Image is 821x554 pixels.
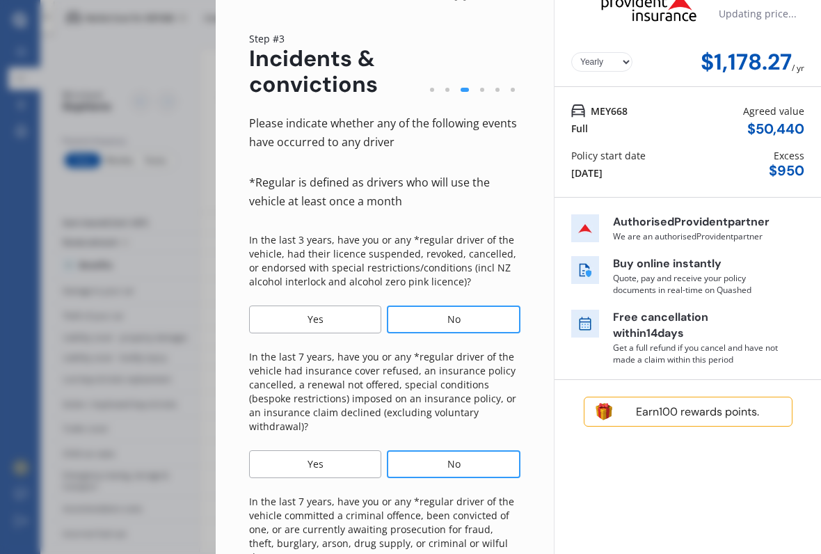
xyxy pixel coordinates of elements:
[249,173,520,210] div: *Regular is defined as drivers who will use the vehicle at least once a month
[743,104,804,118] div: Agreed value
[387,450,520,478] div: No
[719,6,797,21] div: Updating price...
[387,306,520,333] div: No
[613,342,780,365] p: Get a full refund if you cancel and have not made a claim within this period
[249,350,520,434] p: In the last 7 years, have you or any *regular driver of the vehicle had insurance cover refused, ...
[249,233,520,289] p: In the last 3 years, have you or any *regular driver of the vehicle, had their licence suspended,...
[615,405,780,419] div: Earn 100 rewards points.
[596,403,613,420] img: points
[249,31,424,46] div: Step # 3
[613,256,780,272] p: Buy online instantly
[571,310,599,338] img: free cancel icon
[701,49,792,75] div: $1,178.27
[249,450,381,478] div: Yes
[249,46,424,97] div: Incidents & convictions
[571,256,599,284] img: buy online icon
[613,214,780,230] p: Authorised Provident partner
[747,121,804,137] div: $ 50,440
[613,230,780,242] p: We are an authorised Provident partner
[249,114,520,151] div: Please indicate whether any of the following events have occurred to any driver
[591,104,628,118] span: MEY668
[571,214,599,242] img: insurer icon
[571,148,646,163] div: Policy start date
[571,166,603,180] div: [DATE]
[249,306,381,333] div: Yes
[774,148,804,163] div: Excess
[571,121,588,136] div: Full
[613,272,780,296] p: Quote, pay and receive your policy documents in real-time on Quashed
[792,49,804,75] div: / yr
[613,310,780,342] p: Free cancellation within 14 days
[769,163,804,179] div: $ 950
